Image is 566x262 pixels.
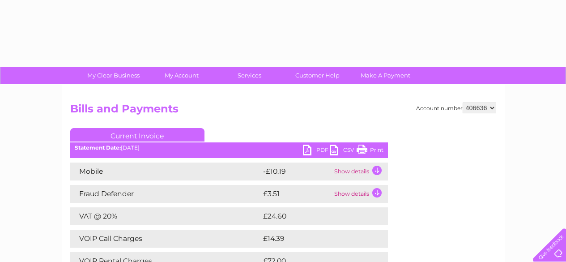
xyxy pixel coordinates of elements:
a: Services [213,67,286,84]
a: PDF [303,145,330,158]
a: My Account [145,67,218,84]
div: [DATE] [70,145,388,151]
td: Show details [332,185,388,203]
a: Current Invoice [70,128,204,142]
td: -£10.19 [261,163,332,180]
td: Show details [332,163,388,180]
b: Statement Date: [75,144,121,151]
td: Mobile [70,163,261,180]
td: £3.51 [261,185,332,203]
a: Print [357,145,383,158]
td: £14.39 [261,230,369,248]
a: My Clear Business [77,67,150,84]
a: Make A Payment [349,67,422,84]
h2: Bills and Payments [70,103,496,120]
td: VAT @ 20% [70,207,261,225]
a: Customer Help [281,67,354,84]
td: Fraud Defender [70,185,261,203]
a: CSV [330,145,357,158]
td: VOIP Call Charges [70,230,261,248]
div: Account number [416,103,496,113]
td: £24.60 [261,207,370,225]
